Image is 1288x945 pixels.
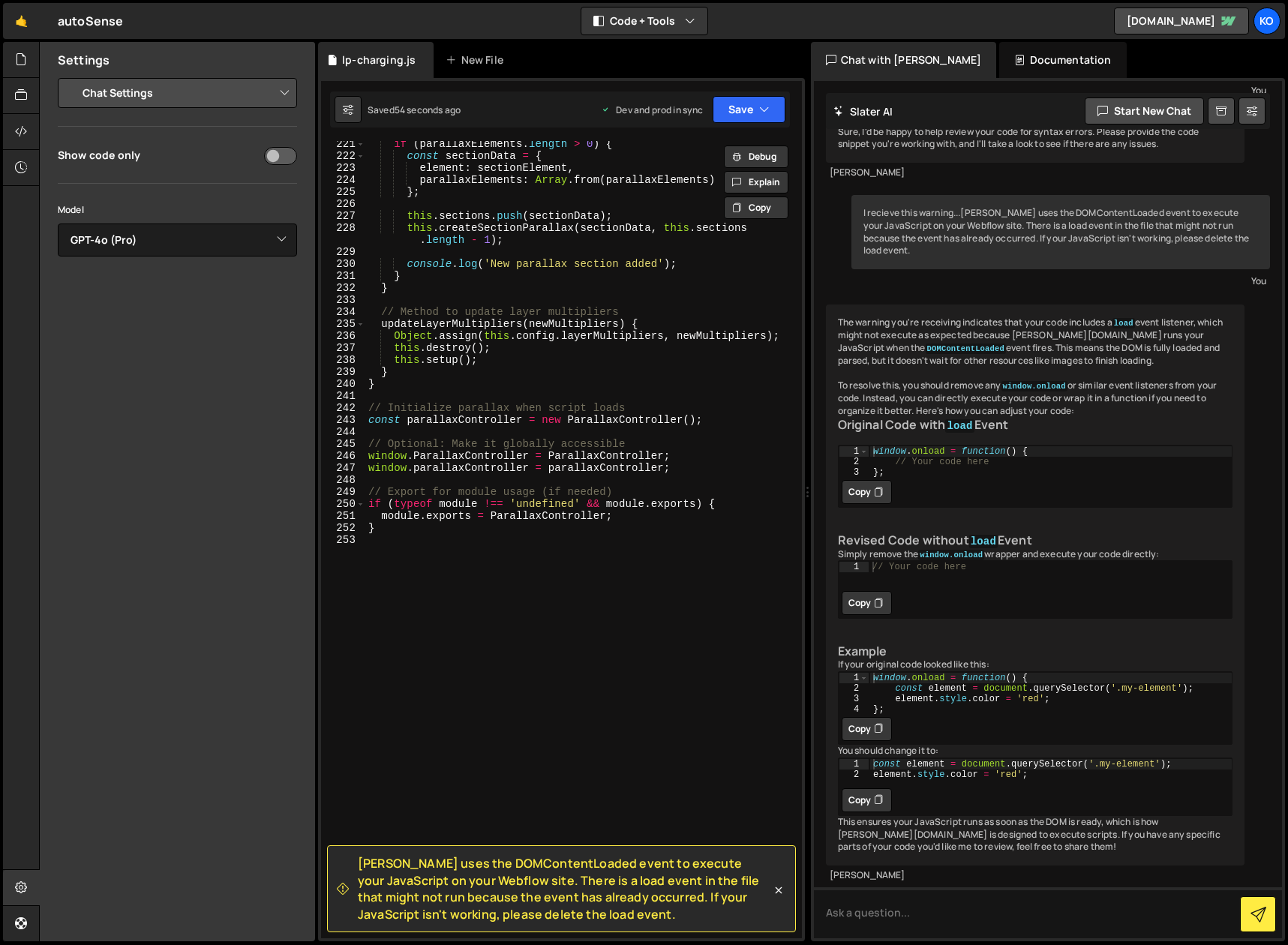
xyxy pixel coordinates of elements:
div: 234 [321,306,365,318]
div: 237 [321,342,365,354]
div: 244 [321,426,365,438]
button: Copy [842,591,892,615]
div: 225 [321,186,365,198]
button: Code + Tools [581,7,707,34]
div: 231 [321,270,365,282]
div: 249 [321,486,365,498]
div: 250 [321,498,365,510]
div: 228 [321,222,365,246]
label: Model [58,202,84,217]
a: KO [1253,7,1280,34]
div: 3 [839,694,869,704]
div: 1 [839,759,869,769]
button: Copy [842,788,892,812]
div: 233 [321,294,365,306]
div: 2 [839,769,869,780]
div: 54 seconds ago [395,103,461,116]
div: The warning you're receiving indicates that your code includes a event listener, which might not ... [826,304,1245,865]
a: 🤙 [3,3,40,39]
h2: Settings [58,52,110,68]
code: DOMContentLoaded [926,343,1006,354]
div: 239 [321,366,365,378]
div: 253 [321,534,365,546]
div: 2 [839,683,869,694]
code: load [1112,318,1135,328]
div: 3 [839,467,869,478]
h3: Original Code with Event [838,418,1233,433]
button: Explain [724,171,788,193]
div: 251 [321,510,365,522]
div: 223 [321,162,365,174]
div: [PERSON_NAME] [830,869,1241,882]
div: 235 [321,318,365,330]
div: I recieve this warning...[PERSON_NAME] uses the DOMContentLoaded event to execute your JavaScript... [851,195,1271,269]
div: 238 [321,354,365,366]
div: Show code only [58,148,140,162]
div: 227 [321,210,365,222]
div: 229 [321,246,365,258]
span: [PERSON_NAME] uses the DOMContentLoaded event to execute your JavaScript on your Webflow site. Th... [358,855,771,922]
button: Save [713,96,785,123]
code: load [945,419,974,433]
div: 1 [839,673,869,683]
button: Copy [842,480,892,504]
h3: Example [838,644,1233,658]
div: 242 [321,402,365,414]
code: window.onload [1001,381,1067,391]
div: 240 [321,378,365,390]
div: 246 [321,450,365,462]
div: 226 [321,198,365,210]
button: Copy [724,196,788,219]
div: 4 [839,704,869,715]
div: 232 [321,282,365,294]
div: [PERSON_NAME] [830,166,1241,179]
div: 243 [321,414,365,426]
div: 2 [839,457,869,467]
div: 222 [321,150,365,162]
div: Documentation [999,42,1126,78]
div: 221 [321,138,365,150]
button: Start new chat [1085,97,1204,124]
div: Dev and prod in sync [601,103,703,116]
div: 236 [321,330,365,342]
div: autoSense [58,12,123,30]
button: Debug [724,145,788,168]
div: You [855,82,1267,98]
div: lp-charging.js [342,52,416,67]
h2: Slater AI [833,104,893,118]
div: Sure, I'd be happy to help review your code for syntax errors. Please provide the code snippet yo... [826,114,1245,163]
div: New File [446,52,509,67]
div: Saved [368,103,461,116]
a: [DOMAIN_NAME] [1114,7,1249,34]
div: 224 [321,174,365,186]
div: 230 [321,258,365,270]
div: 241 [321,390,365,402]
code: load [969,535,998,548]
div: 247 [321,462,365,474]
div: 1 [839,562,869,572]
div: 245 [321,438,365,450]
div: 1 [839,446,869,457]
div: 252 [321,522,365,534]
code: window.onload [918,550,984,560]
button: Copy [842,717,892,741]
h3: Revised Code without Event [838,533,1233,548]
div: You [855,273,1267,289]
div: Chat with [PERSON_NAME] [811,42,997,78]
div: 248 [321,474,365,486]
